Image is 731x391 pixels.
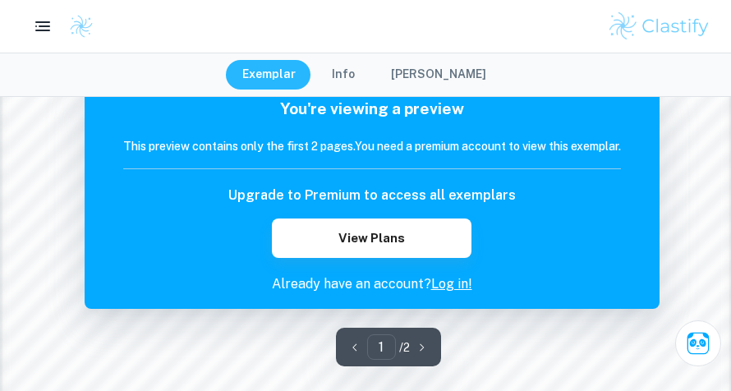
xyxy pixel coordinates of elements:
h6: Upgrade to Premium to access all exemplars [228,186,516,205]
button: Exemplar [226,60,312,90]
a: Log in! [431,276,472,292]
img: Clastify logo [607,10,711,43]
p: Already have an account? [123,274,621,294]
p: / 2 [399,338,410,356]
button: View Plans [272,218,471,258]
h6: This preview contains only the first 2 pages. You need a premium account to view this exemplar. [123,137,621,155]
button: [PERSON_NAME] [375,60,503,90]
a: Clastify logo [59,14,94,39]
button: Info [315,60,371,90]
button: Ask Clai [675,320,721,366]
img: Clastify logo [69,14,94,39]
h5: You're viewing a preview [123,97,621,121]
